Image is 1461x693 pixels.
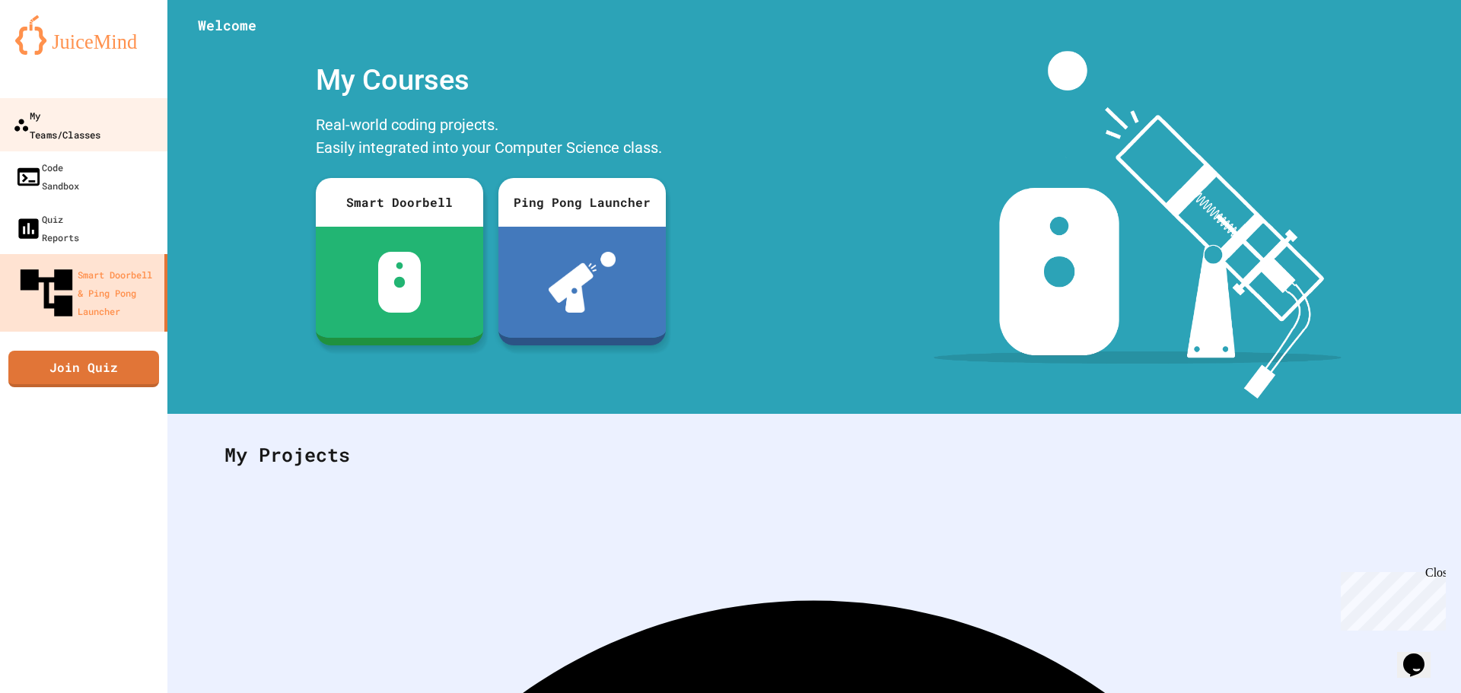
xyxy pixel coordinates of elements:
[15,262,158,324] div: Smart Doorbell & Ping Pong Launcher
[15,15,152,55] img: logo-orange.svg
[316,178,483,227] div: Smart Doorbell
[8,351,159,387] a: Join Quiz
[549,252,616,313] img: ppl-with-ball.png
[934,51,1342,399] img: banner-image-my-projects.png
[378,252,422,313] img: sdb-white.svg
[209,425,1419,485] div: My Projects
[1397,632,1446,678] iframe: chat widget
[308,51,673,110] div: My Courses
[15,210,79,246] div: Quiz Reports
[1335,566,1446,631] iframe: chat widget
[15,158,79,195] div: Code Sandbox
[308,110,673,167] div: Real-world coding projects. Easily integrated into your Computer Science class.
[13,106,100,143] div: My Teams/Classes
[498,178,666,227] div: Ping Pong Launcher
[6,6,105,97] div: Chat with us now!Close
